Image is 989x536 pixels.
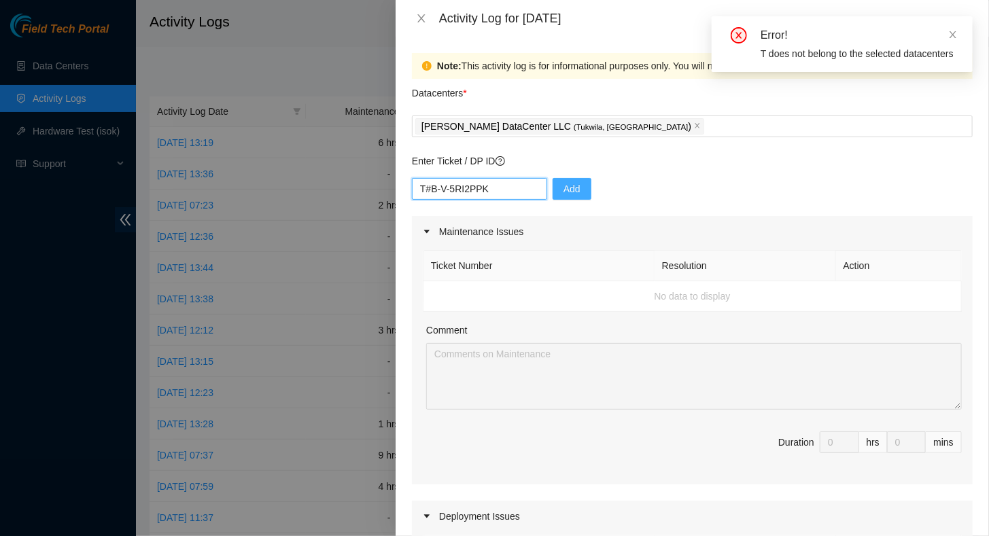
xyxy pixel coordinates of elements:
[563,181,580,196] span: Add
[426,323,468,338] label: Comment
[423,281,962,312] td: No data to display
[423,228,431,236] span: caret-right
[948,30,958,39] span: close
[655,251,836,281] th: Resolution
[761,27,956,43] div: Error!
[836,251,962,281] th: Action
[412,12,431,25] button: Close
[412,79,467,101] p: Datacenters
[412,501,973,532] div: Deployment Issues
[423,251,655,281] th: Ticket Number
[694,122,701,130] span: close
[778,435,814,450] div: Duration
[761,46,956,61] div: T does not belong to the selected datacenters
[731,27,747,43] span: close-circle
[439,11,973,26] div: Activity Log for [DATE]
[437,58,462,73] strong: Note:
[412,154,973,168] p: Enter Ticket / DP ID
[421,119,691,135] p: [PERSON_NAME] DataCenter LLC )
[553,178,591,200] button: Add
[926,431,962,453] div: mins
[574,123,689,131] span: ( Tukwila, [GEOGRAPHIC_DATA]
[423,512,431,520] span: caret-right
[859,431,888,453] div: hrs
[412,216,973,247] div: Maintenance Issues
[416,13,427,24] span: close
[422,61,432,71] span: exclamation-circle
[426,343,962,410] textarea: Comment
[496,156,505,166] span: question-circle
